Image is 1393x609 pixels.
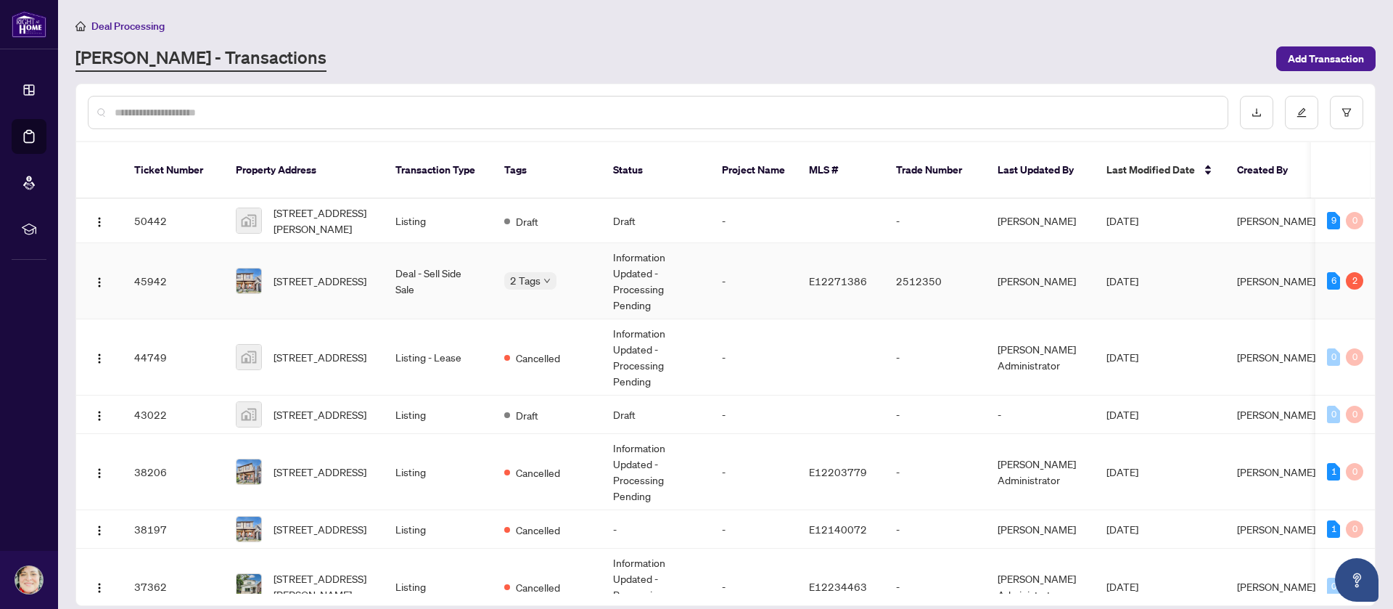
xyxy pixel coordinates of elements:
[516,350,560,366] span: Cancelled
[986,243,1095,319] td: [PERSON_NAME]
[1237,465,1315,478] span: [PERSON_NAME]
[88,403,111,426] button: Logo
[1237,351,1315,364] span: [PERSON_NAME]
[1106,351,1138,364] span: [DATE]
[809,465,867,478] span: E12203779
[384,434,493,510] td: Listing
[986,142,1095,199] th: Last Updated By
[88,518,111,541] button: Logo
[1285,96,1318,129] button: edit
[123,396,224,434] td: 43022
[1237,214,1315,227] span: [PERSON_NAME]
[1346,348,1363,366] div: 0
[884,199,986,243] td: -
[94,467,105,479] img: Logo
[1106,465,1138,478] span: [DATE]
[986,510,1095,549] td: [PERSON_NAME]
[237,459,261,484] img: thumbnail-img
[1327,578,1340,595] div: 0
[516,579,560,595] span: Cancelled
[1106,408,1138,421] span: [DATE]
[510,272,541,289] span: 2 Tags
[986,396,1095,434] td: -
[710,199,797,243] td: -
[986,199,1095,243] td: [PERSON_NAME]
[237,208,261,233] img: thumbnail-img
[274,349,366,365] span: [STREET_ADDRESS]
[884,434,986,510] td: -
[809,274,867,287] span: E12271386
[884,396,986,434] td: -
[1327,272,1340,290] div: 6
[601,434,710,510] td: Information Updated - Processing Pending
[12,11,46,38] img: logo
[237,517,261,541] img: thumbnail-img
[1346,520,1363,538] div: 0
[274,406,366,422] span: [STREET_ADDRESS]
[601,396,710,434] td: Draft
[1341,107,1352,118] span: filter
[237,269,261,293] img: thumbnail-img
[88,346,111,369] button: Logo
[710,243,797,319] td: -
[1106,274,1138,287] span: [DATE]
[1276,46,1376,71] button: Add Transaction
[710,396,797,434] td: -
[123,199,224,243] td: 50442
[797,142,884,199] th: MLS #
[516,522,560,538] span: Cancelled
[1106,523,1138,536] span: [DATE]
[601,142,710,199] th: Status
[237,574,261,599] img: thumbnail-img
[884,510,986,549] td: -
[1335,558,1378,602] button: Open asap
[91,20,165,33] span: Deal Processing
[1106,214,1138,227] span: [DATE]
[1297,107,1307,118] span: edit
[601,199,710,243] td: Draft
[1327,520,1340,538] div: 1
[15,566,43,594] img: Profile Icon
[493,142,601,199] th: Tags
[94,277,105,288] img: Logo
[123,434,224,510] td: 38206
[224,142,384,199] th: Property Address
[516,465,560,481] span: Cancelled
[123,510,224,549] td: 38197
[274,273,366,289] span: [STREET_ADDRESS]
[884,319,986,396] td: -
[384,319,493,396] td: Listing - Lease
[1327,406,1340,423] div: 0
[1327,463,1340,481] div: 1
[1240,96,1273,129] button: download
[94,353,105,364] img: Logo
[1252,107,1262,118] span: download
[1288,47,1364,70] span: Add Transaction
[123,319,224,396] td: 44749
[1346,406,1363,423] div: 0
[710,510,797,549] td: -
[88,269,111,293] button: Logo
[1095,142,1225,199] th: Last Modified Date
[1237,523,1315,536] span: [PERSON_NAME]
[1237,274,1315,287] span: [PERSON_NAME]
[237,402,261,427] img: thumbnail-img
[94,216,105,228] img: Logo
[88,460,111,483] button: Logo
[516,407,538,423] span: Draft
[986,434,1095,510] td: [PERSON_NAME] Administrator
[710,142,797,199] th: Project Name
[516,213,538,229] span: Draft
[384,510,493,549] td: Listing
[274,205,372,237] span: [STREET_ADDRESS][PERSON_NAME]
[1106,162,1195,178] span: Last Modified Date
[274,464,366,480] span: [STREET_ADDRESS]
[75,21,86,31] span: home
[543,277,551,285] span: down
[384,142,493,199] th: Transaction Type
[94,410,105,422] img: Logo
[75,46,326,72] a: [PERSON_NAME] - Transactions
[809,523,867,536] span: E12140072
[1237,580,1315,593] span: [PERSON_NAME]
[601,319,710,396] td: Information Updated - Processing Pending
